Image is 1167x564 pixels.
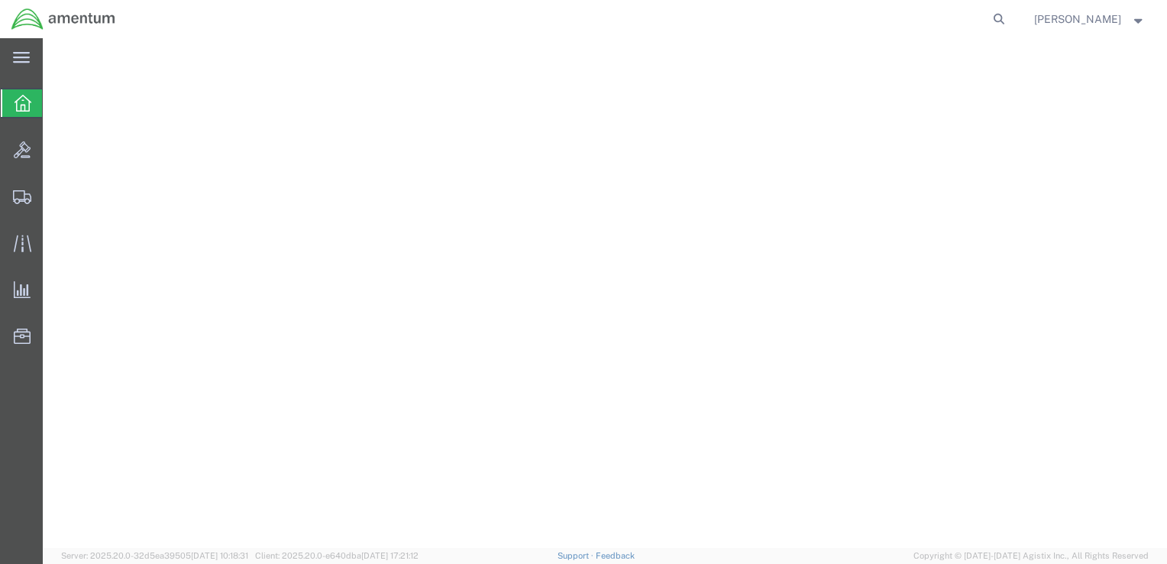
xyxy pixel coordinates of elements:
a: Support [558,551,596,560]
span: [DATE] 17:21:12 [361,551,419,560]
span: Copyright © [DATE]-[DATE] Agistix Inc., All Rights Reserved [913,549,1149,562]
button: [PERSON_NAME] [1033,10,1146,28]
span: Andrew Mango [1034,11,1121,28]
span: Client: 2025.20.0-e640dba [255,551,419,560]
span: Server: 2025.20.0-32d5ea39505 [61,551,248,560]
img: logo [11,8,116,31]
iframe: FS Legacy Container [43,38,1167,548]
a: Feedback [596,551,635,560]
span: [DATE] 10:18:31 [191,551,248,560]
